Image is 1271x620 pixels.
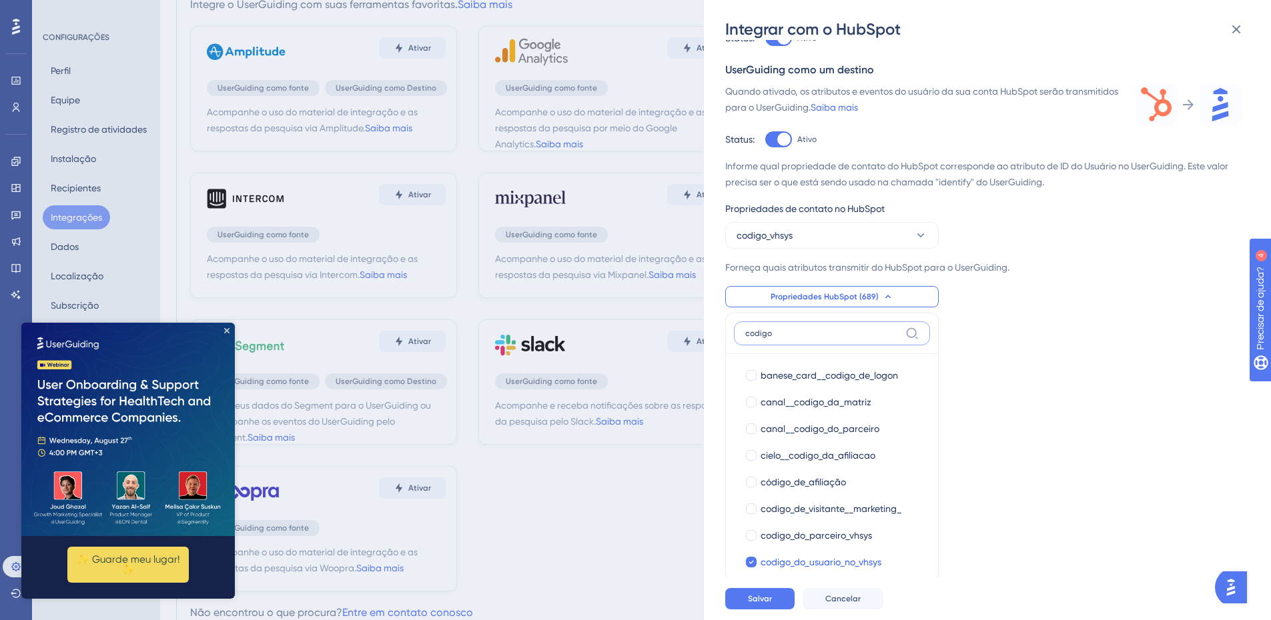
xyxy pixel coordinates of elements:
font: Propriedades HubSpot (689) [771,292,879,301]
font: UserGuiding como um destino [725,63,874,76]
font: Status: [725,134,755,145]
font: canal__codigo_da_matriz [761,397,871,407]
font: Quando ativado, os atributos e eventos do usuário da sua conta HubSpot serão transmitidos para o ... [725,86,1118,113]
font: canal__codigo_do_parceiro [761,423,879,434]
font: codigo_do_usuario_no_vhsys [761,557,881,567]
font: Salvar [748,594,772,603]
font: ✨ Guarde meu lugar!✨ [55,231,158,253]
font: Ativo [797,135,817,144]
a: Saiba mais [811,102,858,113]
button: Cancelar [803,588,883,609]
button: codigo_vhsys [725,222,939,249]
input: Digite o valor [745,328,900,339]
font: codigo_vhsys [737,230,793,241]
font: Integrar com o HubSpot [725,19,901,39]
font: código_de_afiliação [761,477,846,487]
button: Propriedades HubSpot (689) [725,286,939,307]
font: Precisar de ajuda? [31,6,115,16]
font: Cancelar [825,594,861,603]
button: Salvar [725,588,795,609]
button: ✨ Guarde meu lugar!✨ [46,224,167,260]
font: codigo_de_visitante__marketing_ [761,503,901,514]
font: codigo_do_parceiro_vhsys [761,530,872,541]
font: Propriedades de contato no HubSpot [725,203,885,214]
font: Informe qual propriedade de contato do HubSpot corresponde ao atributo de ID do Usuário no UserGu... [725,161,1228,187]
iframe: Iniciador do Assistente de IA do UserGuiding [1215,567,1255,607]
font: banese_card__codigo_de_logon [761,370,898,381]
font: Forneça quais atributos transmitir do HubSpot para o UserGuiding. [725,262,1009,273]
font: cielo__codigo_da_afiliacao [761,450,875,461]
font: 4 [124,8,128,15]
div: Fechar visualização [203,5,208,11]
